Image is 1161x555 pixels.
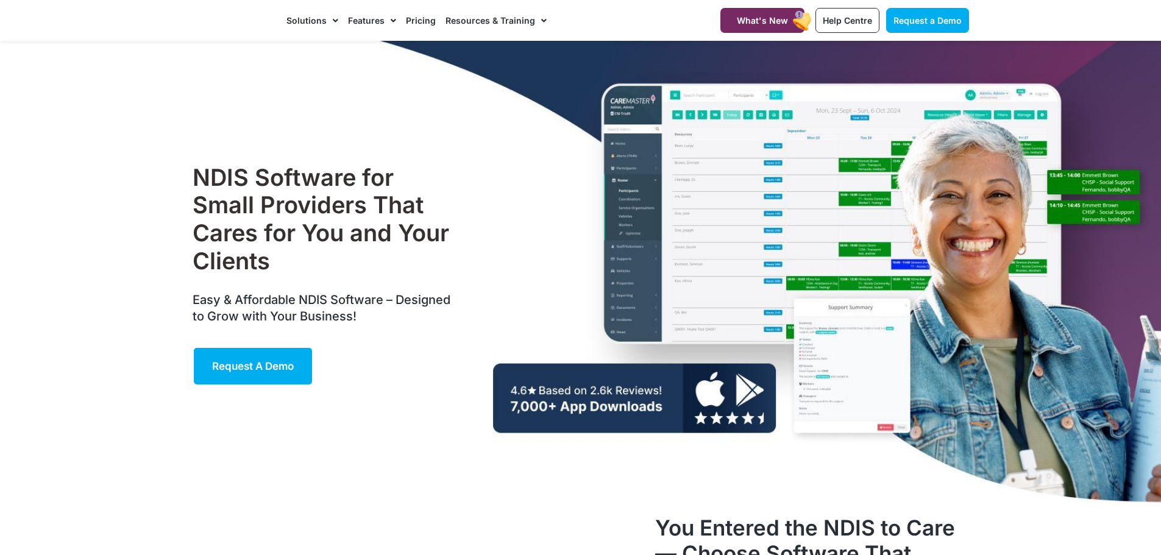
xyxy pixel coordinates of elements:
img: CareMaster Logo [193,12,275,30]
span: Request a Demo [893,15,962,26]
span: Request a Demo [212,360,294,372]
a: Help Centre [815,8,879,33]
span: Easy & Affordable NDIS Software – Designed to Grow with Your Business! [193,292,450,323]
h1: NDIS Software for Small Providers That Cares for You and Your Clients [193,164,456,275]
a: Request a Demo [193,347,313,386]
span: What's New [737,15,788,26]
a: What's New [720,8,804,33]
a: Request a Demo [886,8,969,33]
span: Help Centre [823,15,872,26]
